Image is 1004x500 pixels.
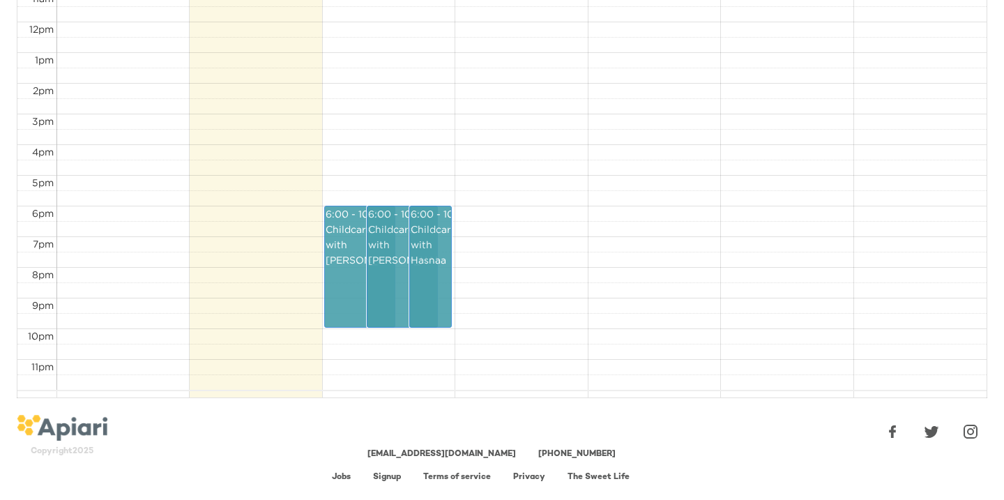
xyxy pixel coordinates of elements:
[423,473,491,482] a: Terms of service
[538,448,616,460] div: [PHONE_NUMBER]
[367,222,437,268] div: Childcare with [PERSON_NAME]
[17,446,107,457] div: Copyright 2025
[35,54,54,65] span: 1pm
[32,116,54,126] span: 3pm
[32,300,54,310] span: 9pm
[367,450,516,459] a: [EMAIL_ADDRESS][DOMAIN_NAME]
[411,209,471,219] span: 6:00 - 10:00
[410,222,451,268] div: Childcare with Hasnaa
[32,146,54,157] span: 4pm
[513,473,545,482] a: Privacy
[367,206,438,328] a: 6:00 - 10:00Childcare with [PERSON_NAME]
[17,415,107,441] img: logo
[33,85,54,96] span: 2pm
[31,361,54,372] span: 11pm
[325,222,395,268] div: Childcare with [PERSON_NAME]
[332,473,351,482] a: Jobs
[409,206,452,328] a: 6:00 - 10:00Childcare with Hasnaa
[32,208,54,218] span: 6pm
[568,473,630,482] a: The Sweet Life
[33,238,54,249] span: 7pm
[373,473,401,482] a: Signup
[324,206,395,328] a: 6:00 - 10:00Childcare with [PERSON_NAME]
[32,269,54,280] span: 8pm
[32,177,54,188] span: 5pm
[326,209,386,219] span: 6:00 - 10:00
[28,331,54,341] span: 10pm
[368,209,428,219] span: 6:00 - 10:00
[29,24,54,34] span: 12pm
